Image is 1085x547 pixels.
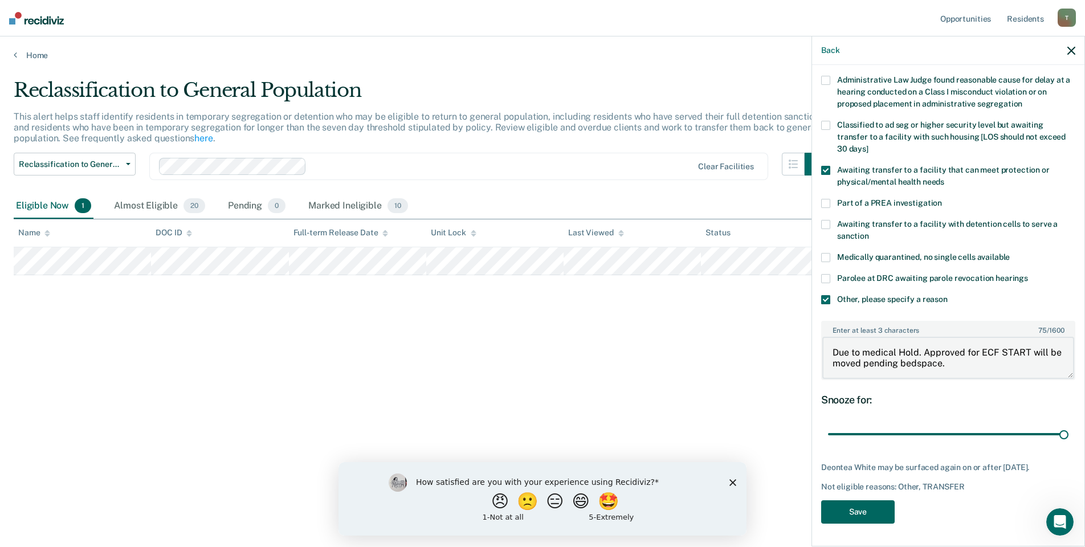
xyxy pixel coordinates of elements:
div: Pending [226,194,288,219]
iframe: Survey by Kim from Recidiviz [338,462,747,536]
div: Unit Lock [431,228,476,238]
span: 0 [268,198,285,213]
span: 20 [183,198,205,213]
div: Clear facilities [698,162,754,172]
span: Awaiting transfer to a facility that can meet protection or physical/mental health needs [837,165,1050,186]
span: Awaiting transfer to a facility with detention cells to serve a sanction [837,219,1058,240]
span: Classified to ad seg or higher security level but awaiting transfer to a facility with such housi... [837,120,1066,153]
div: DOC ID [156,228,192,238]
span: Medically quarantined, no single cells available [837,252,1010,262]
span: Parolee at DRC awaiting parole revocation hearings [837,273,1028,283]
a: Home [14,50,1071,60]
p: This alert helps staff identify residents in temporary segregation or detention who may be eligib... [14,111,819,144]
div: Full-term Release Date [293,228,389,238]
label: Enter at least 3 characters [822,322,1074,334]
div: Name [18,228,50,238]
div: Deontea White may be surfaced again on or after [DATE]. [821,463,1075,472]
button: Save [821,500,895,524]
div: Marked Ineligible [306,194,410,219]
div: Last Viewed [568,228,623,238]
a: here [194,133,213,144]
div: Status [705,228,730,238]
div: Reclassification to General Population [14,79,827,111]
span: Other, please specify a reason [837,295,948,304]
div: Snooze for: [821,394,1075,406]
span: 1 [75,198,91,213]
span: 75 [1038,326,1047,334]
span: Administrative Law Judge found reasonable cause for delay at a hearing conducted on a Class I mis... [837,75,1070,108]
img: Recidiviz [9,12,64,25]
span: Part of a PREA investigation [837,198,942,207]
span: Reclassification to General Population [19,160,121,169]
iframe: Intercom live chat [1046,508,1074,536]
textarea: Due to medical Hold. Approved for ECF START will be moved pending bedspace. [822,337,1074,379]
span: / 1600 [1038,326,1064,334]
div: Not eligible reasons: Other, TRANSFER [821,482,1075,492]
div: Eligible Now [14,194,93,219]
div: Almost Eligible [112,194,207,219]
button: Back [821,46,839,55]
span: 10 [387,198,408,213]
div: T [1058,9,1076,27]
